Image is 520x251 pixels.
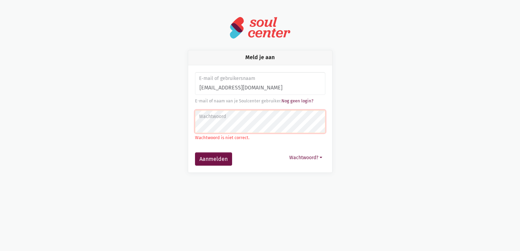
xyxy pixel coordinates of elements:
[199,113,321,120] label: Wachtwoord
[199,75,321,82] label: E-mail of gebruikersnaam
[195,152,232,166] button: Aanmelden
[195,98,325,104] div: E-mail of naam van je Soulcenter gebruiker.
[188,50,332,65] div: Meld je aan
[229,16,291,39] img: logo-soulcenter-full.svg
[195,134,325,141] p: Wachtwoord is niet correct.
[195,72,325,166] form: Aanmelden
[286,152,325,163] button: Wachtwoord?
[281,98,313,103] a: Nog geen login?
